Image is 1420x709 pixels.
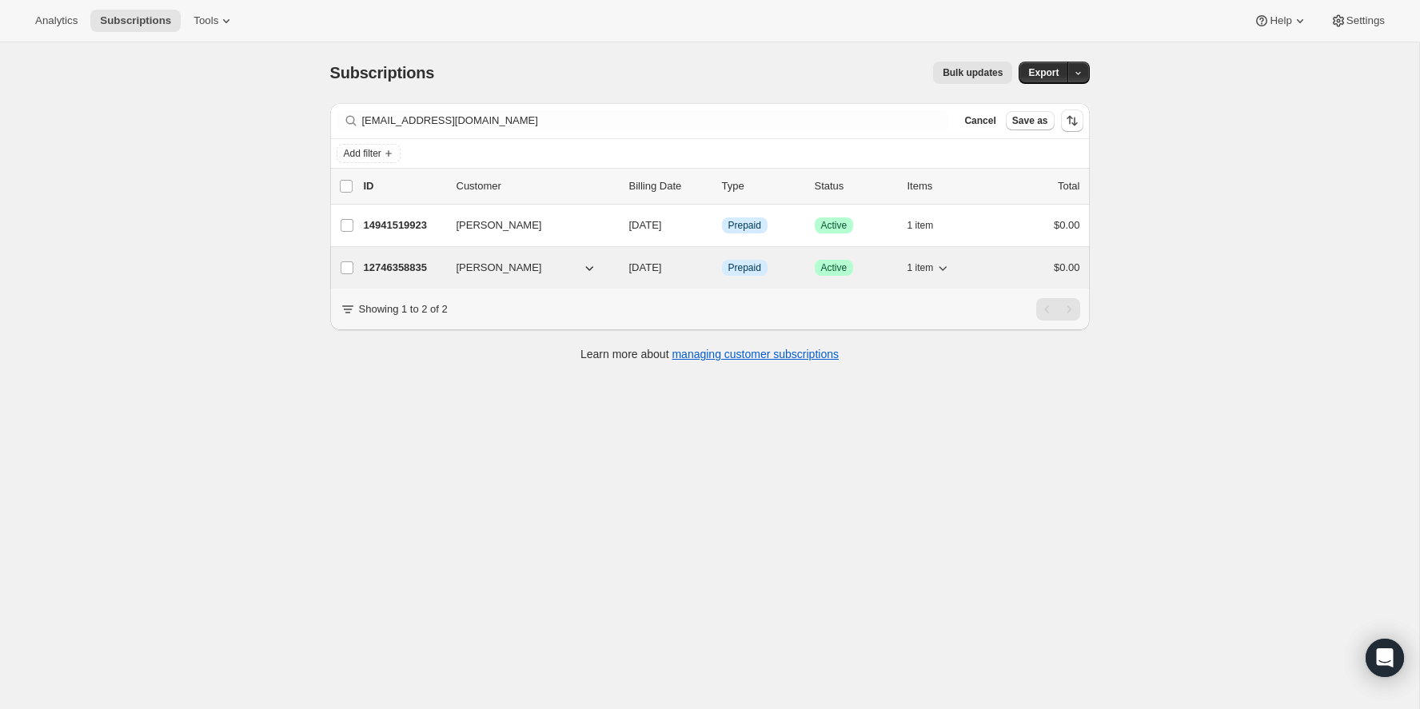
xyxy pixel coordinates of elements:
[364,217,444,233] p: 14941519923
[1019,62,1068,84] button: Export
[364,214,1080,237] div: 14941519923[PERSON_NAME][DATE]InfoPrepaidSuccessActive1 item$0.00
[447,213,607,238] button: [PERSON_NAME]
[457,178,616,194] p: Customer
[821,219,848,232] span: Active
[1006,111,1055,130] button: Save as
[362,110,949,132] input: Filter subscribers
[1270,14,1291,27] span: Help
[722,178,802,194] div: Type
[330,64,435,82] span: Subscriptions
[193,14,218,27] span: Tools
[907,257,951,279] button: 1 item
[958,111,1002,130] button: Cancel
[964,114,995,127] span: Cancel
[35,14,78,27] span: Analytics
[907,178,987,194] div: Items
[344,147,381,160] span: Add filter
[933,62,1012,84] button: Bulk updates
[457,217,542,233] span: [PERSON_NAME]
[821,261,848,274] span: Active
[1058,178,1079,194] p: Total
[457,260,542,276] span: [PERSON_NAME]
[26,10,87,32] button: Analytics
[1012,114,1048,127] span: Save as
[364,178,1080,194] div: IDCustomerBilling DateTypeStatusItemsTotal
[1036,298,1080,321] nav: Pagination
[580,346,839,362] p: Learn more about
[728,219,761,232] span: Prepaid
[907,261,934,274] span: 1 item
[100,14,171,27] span: Subscriptions
[359,301,448,317] p: Showing 1 to 2 of 2
[90,10,181,32] button: Subscriptions
[184,10,244,32] button: Tools
[1321,10,1394,32] button: Settings
[1366,639,1404,677] div: Open Intercom Messenger
[364,257,1080,279] div: 12746358835[PERSON_NAME][DATE]InfoPrepaidSuccessActive1 item$0.00
[1061,110,1083,132] button: Sort the results
[629,261,662,273] span: [DATE]
[672,348,839,360] a: managing customer subscriptions
[815,178,895,194] p: Status
[364,178,444,194] p: ID
[728,261,761,274] span: Prepaid
[337,144,401,163] button: Add filter
[629,178,709,194] p: Billing Date
[1054,261,1080,273] span: $0.00
[1028,66,1059,79] span: Export
[943,66,1003,79] span: Bulk updates
[1054,219,1080,231] span: $0.00
[364,260,444,276] p: 12746358835
[1244,10,1317,32] button: Help
[907,214,951,237] button: 1 item
[629,219,662,231] span: [DATE]
[1346,14,1385,27] span: Settings
[447,255,607,281] button: [PERSON_NAME]
[907,219,934,232] span: 1 item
